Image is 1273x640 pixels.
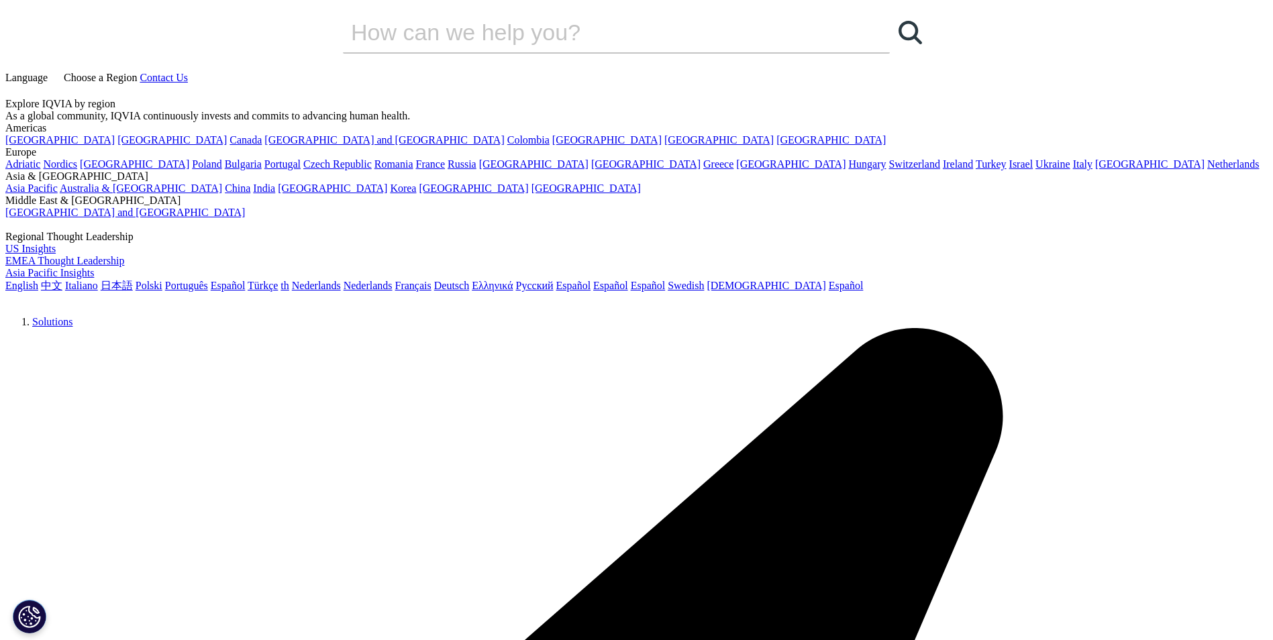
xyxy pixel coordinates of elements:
[707,280,825,291] a: [DEMOGRAPHIC_DATA]
[507,134,550,146] a: Colombia
[416,158,446,170] a: France
[736,158,846,170] a: [GEOGRAPHIC_DATA]
[5,182,58,194] a: Asia Pacific
[278,182,387,194] a: [GEOGRAPHIC_DATA]
[136,280,162,291] a: Polski
[390,182,416,194] a: Korea
[395,280,431,291] a: Français
[41,280,62,291] a: 中文
[64,72,137,83] span: Choose a Region
[32,316,72,327] a: Solutions
[374,158,413,170] a: Romania
[1009,158,1033,170] a: Israel
[60,182,222,194] a: Australia & [GEOGRAPHIC_DATA]
[5,134,115,146] a: [GEOGRAPHIC_DATA]
[264,158,301,170] a: Portugal
[5,110,1268,122] div: As a global community, IQVIA continuously invests and commits to advancing human health.
[5,280,38,291] a: English
[448,158,476,170] a: Russia
[552,134,662,146] a: [GEOGRAPHIC_DATA]
[664,134,774,146] a: [GEOGRAPHIC_DATA]
[165,280,208,291] a: Português
[479,158,589,170] a: [GEOGRAPHIC_DATA]
[43,158,77,170] a: Nordics
[516,280,554,291] a: Русский
[419,182,528,194] a: [GEOGRAPHIC_DATA]
[829,280,864,291] a: Español
[80,158,189,170] a: [GEOGRAPHIC_DATA]
[1073,158,1092,170] a: Italy
[5,207,245,218] a: [GEOGRAPHIC_DATA] and [GEOGRAPHIC_DATA]
[5,98,1268,110] div: Explore IQVIA by region
[1095,158,1205,170] a: [GEOGRAPHIC_DATA]
[117,134,227,146] a: [GEOGRAPHIC_DATA]
[5,158,40,170] a: Adriatic
[556,280,591,291] a: Español
[976,158,1007,170] a: Turkey
[292,280,341,291] a: Nederlands
[5,170,1268,182] div: Asia & [GEOGRAPHIC_DATA]
[5,195,1268,207] div: Middle East & [GEOGRAPHIC_DATA]
[890,12,930,52] a: Search
[225,182,250,194] a: China
[593,280,628,291] a: Español
[101,280,133,291] a: 日本語
[225,158,262,170] a: Bulgaria
[211,280,246,291] a: Español
[5,146,1268,158] div: Europe
[434,280,469,291] a: Deutsch
[13,600,46,633] button: Cookies Settings
[65,280,98,291] a: Italiano
[703,158,733,170] a: Greece
[848,158,886,170] a: Hungary
[230,134,262,146] a: Canada
[631,280,666,291] a: Español
[531,182,641,194] a: [GEOGRAPHIC_DATA]
[899,21,922,44] svg: Search
[303,158,372,170] a: Czech Republic
[253,182,275,194] a: India
[1035,158,1070,170] a: Ukraine
[1207,158,1259,170] a: Netherlands
[192,158,221,170] a: Poland
[591,158,701,170] a: [GEOGRAPHIC_DATA]
[5,255,124,266] a: EMEA Thought Leadership
[264,134,504,146] a: [GEOGRAPHIC_DATA] and [GEOGRAPHIC_DATA]
[888,158,939,170] a: Switzerland
[248,280,278,291] a: Türkçe
[343,12,852,52] input: Search
[5,122,1268,134] div: Americas
[668,280,704,291] a: Swedish
[472,280,513,291] a: Ελληνικά
[140,72,188,83] a: Contact Us
[281,280,289,291] a: th
[5,72,48,83] span: Language
[776,134,886,146] a: [GEOGRAPHIC_DATA]
[5,243,56,254] a: US Insights
[5,231,1268,243] div: Regional Thought Leadership
[943,158,973,170] a: Ireland
[344,280,393,291] a: Nederlands
[5,267,94,278] a: Asia Pacific Insights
